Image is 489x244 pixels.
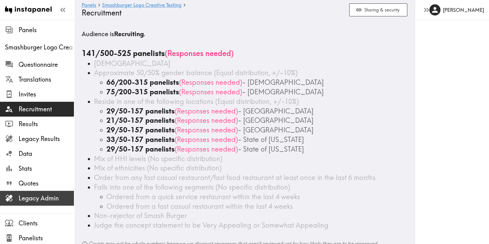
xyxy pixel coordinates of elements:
span: ( Responses needed ) [175,116,238,125]
b: 21/50-157 panelists [106,116,175,125]
span: Legacy Results [19,135,74,143]
span: Falls into one of the following segments (No specific distribution) [94,183,290,191]
span: Order from any fast casual restaurant/fast food restaurant at least once in the last 6 months [94,173,375,182]
span: Judge the concept statement to be Very Appealing or Somewhat Appealing [94,221,328,229]
span: Approximate 50/50% gender balance (Equal distribution, +/-10%) [94,68,298,77]
span: Mix of ethnicities (No specific distribution) [94,164,221,172]
span: ( Responses needed ) [175,135,238,144]
b: 29/50-157 panelists [106,126,175,134]
a: Panels [82,2,96,8]
span: Data [19,149,74,158]
h5: Audience is . [82,30,407,38]
span: Recruitment [19,105,74,113]
b: 141/500-525 panelists [82,49,165,58]
span: ( Responses needed ) [175,126,238,134]
span: Panelists [19,234,74,242]
b: 75/200-315 panelists [106,88,179,96]
span: Smashburger Logo Creative Testing [5,43,74,52]
b: 29/50-157 panelists [106,145,175,153]
span: - [DEMOGRAPHIC_DATA] [242,88,324,96]
b: 29/50-157 panelists [106,107,175,115]
a: Smashburger Logo Creative Testing [102,2,182,8]
span: Panels [19,26,74,34]
span: ( Responses needed ) [179,78,242,87]
span: Invites [19,90,74,99]
span: Mix of HHI levels (No specific distribution) [94,154,222,163]
span: [DEMOGRAPHIC_DATA] [94,59,170,68]
span: ( Responses needed ) [165,49,234,58]
span: Quotes [19,179,74,188]
button: Sharing & security [349,3,407,17]
span: Ordered from a fast casual restaurant within the last 4 weeks [106,202,293,211]
b: Recruiting [114,30,144,38]
h4: Recruitment [82,8,344,17]
b: 33/50-157 panelists [106,135,175,144]
span: ( Responses needed ) [179,88,242,96]
span: - State of [US_STATE] [238,145,304,153]
span: - State of [US_STATE] [238,135,304,144]
span: ( Responses needed ) [175,107,238,115]
span: Reside in one of the following locations (Equal distribution, +/-10%) [94,97,299,106]
span: - [GEOGRAPHIC_DATA] [238,116,314,125]
span: Legacy Admin [19,194,74,203]
span: Stats [19,164,74,173]
span: Non-rejector of Smash Burger [94,211,187,220]
span: Translations [19,75,74,84]
b: 66/200-315 panelists [106,78,179,87]
span: - [GEOGRAPHIC_DATA] [238,107,314,115]
span: Results [19,120,74,128]
span: Questionnaire [19,60,74,69]
span: ( Responses needed ) [175,145,238,153]
span: Ordered from a quick service restaurant within the last 4 weeks [106,192,300,201]
span: - [GEOGRAPHIC_DATA] [238,126,314,134]
h6: [PERSON_NAME] [443,6,484,13]
span: Clients [19,219,74,228]
span: - [DEMOGRAPHIC_DATA] [242,78,324,87]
